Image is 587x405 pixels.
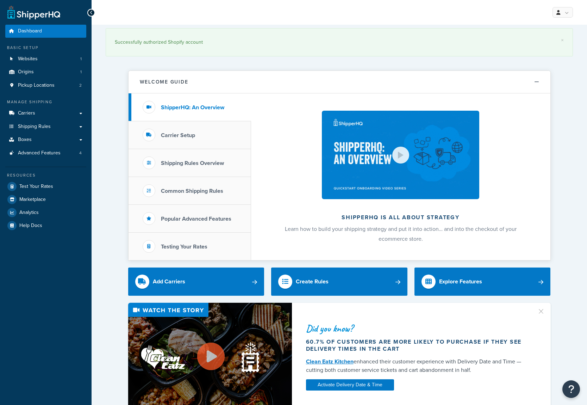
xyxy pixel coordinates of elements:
h3: Popular Advanced Features [161,216,231,222]
a: Analytics [5,206,86,219]
span: Shipping Rules [18,124,51,130]
span: Marketplace [19,197,46,203]
div: Did you know? [306,324,529,333]
span: Carriers [18,110,35,116]
li: Origins [5,66,86,79]
a: Boxes [5,133,86,146]
a: × [561,37,564,43]
a: Test Your Rates [5,180,86,193]
li: Pickup Locations [5,79,86,92]
a: Origins1 [5,66,86,79]
li: Websites [5,53,86,66]
h3: Common Shipping Rules [161,188,223,194]
a: Advanced Features4 [5,147,86,160]
span: Advanced Features [18,150,61,156]
img: ShipperHQ is all about strategy [322,111,479,199]
div: Create Rules [296,277,329,287]
div: Explore Features [439,277,482,287]
h3: Testing Your Rates [161,244,207,250]
a: Shipping Rules [5,120,86,133]
h3: Shipping Rules Overview [161,160,224,166]
h2: ShipperHQ is all about strategy [270,214,532,221]
span: 1 [80,56,82,62]
a: Pickup Locations2 [5,79,86,92]
span: Origins [18,69,34,75]
span: Dashboard [18,28,42,34]
button: Welcome Guide [129,71,550,93]
a: Dashboard [5,25,86,38]
li: Advanced Features [5,147,86,160]
a: Add Carriers [128,268,264,296]
h2: Welcome Guide [140,79,188,85]
div: enhanced their customer experience with Delivery Date and Time — cutting both customer service ti... [306,357,529,374]
button: Open Resource Center [562,380,580,398]
a: Clean Eatz Kitchen [306,357,354,366]
a: Carriers [5,107,86,120]
a: Create Rules [271,268,407,296]
div: Basic Setup [5,45,86,51]
a: Marketplace [5,193,86,206]
span: Pickup Locations [18,82,55,88]
a: Explore Features [414,268,551,296]
span: Help Docs [19,223,42,229]
div: Add Carriers [153,277,185,287]
span: Analytics [19,210,39,216]
span: Test Your Rates [19,184,53,190]
a: Websites1 [5,53,86,66]
a: Help Docs [5,219,86,232]
span: Boxes [18,137,32,143]
div: Successfully authorized Shopify account [115,37,564,47]
span: 2 [79,82,82,88]
h3: ShipperHQ: An Overview [161,104,224,111]
div: Manage Shipping [5,99,86,105]
span: 1 [80,69,82,75]
span: Learn how to build your shipping strategy and put it into action… and into the checkout of your e... [285,225,517,243]
div: Resources [5,172,86,178]
h3: Carrier Setup [161,132,195,139]
div: 60.7% of customers are more likely to purchase if they see delivery times in the cart [306,338,529,352]
span: Websites [18,56,38,62]
a: Activate Delivery Date & Time [306,379,394,391]
span: 4 [79,150,82,156]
